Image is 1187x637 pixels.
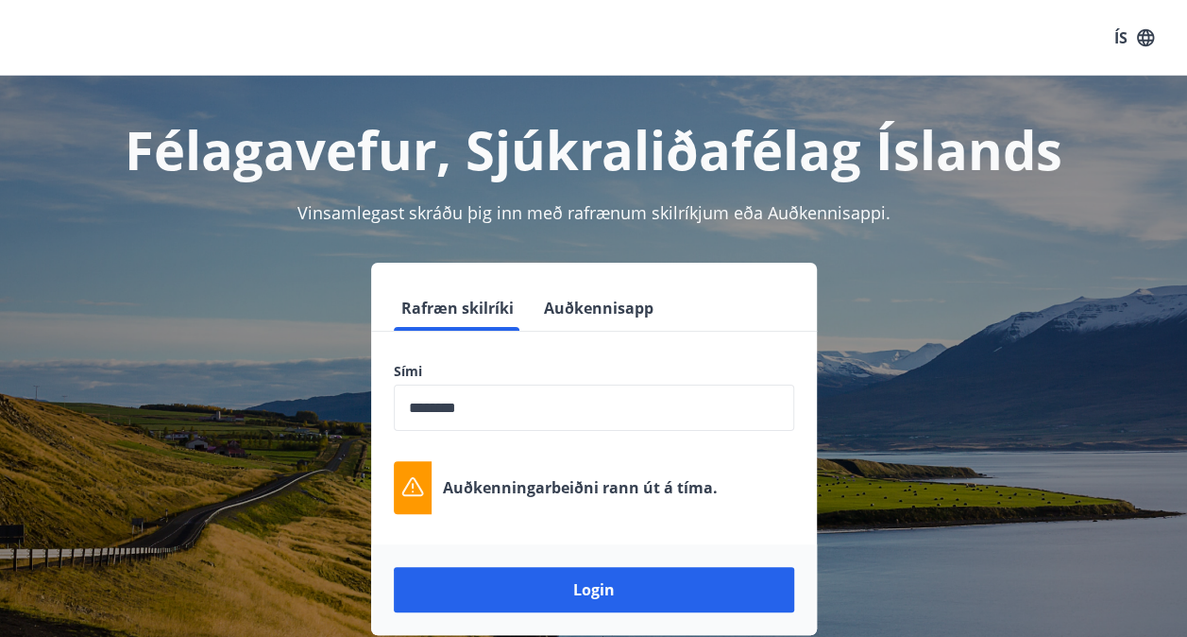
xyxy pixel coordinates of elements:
[1104,21,1164,55] button: ÍS
[297,201,890,224] span: Vinsamlegast skráðu þig inn með rafrænum skilríkjum eða Auðkennisappi.
[536,285,661,331] button: Auðkennisapp
[443,477,718,498] p: Auðkenningarbeiðni rann út á tíma.
[23,113,1164,185] h1: Félagavefur, Sjúkraliðafélag Íslands
[394,285,521,331] button: Rafræn skilríki
[394,567,794,612] button: Login
[394,362,794,381] label: Sími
